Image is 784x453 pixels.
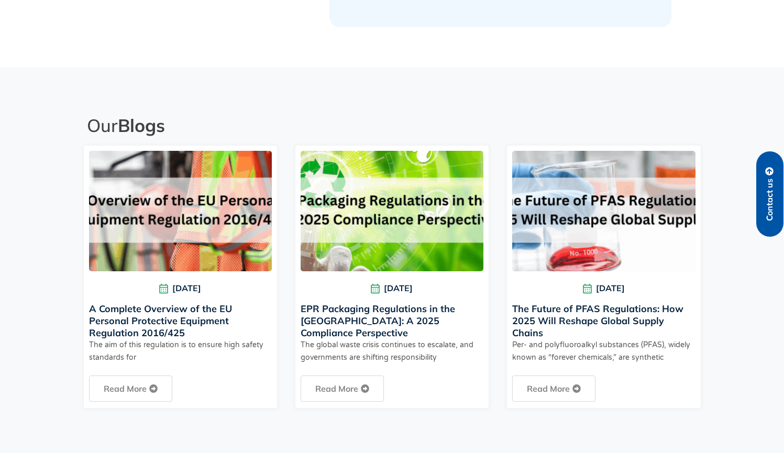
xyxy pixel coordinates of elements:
[118,114,165,137] span: Blogs
[512,375,595,402] a: Read more about The Future of PFAS Regulations: How 2025 Will Reshape Global Supply Chains
[512,303,683,339] a: The Future of PFAS Regulations: How 2025 Will Reshape Global Supply Chains
[89,303,232,339] a: A Complete Overview of the EU Personal Protective Equipment Regulation 2016/425
[301,375,384,402] a: Read more about EPR Packaging Regulations in the US: A 2025 Compliance Perspective
[301,303,455,339] a: EPR Packaging Regulations in the [GEOGRAPHIC_DATA]: A 2025 Compliance Perspective
[89,375,172,402] a: Read more about A Complete Overview of the EU Personal Protective Equipment Regulation 2016/425
[301,339,483,364] p: The global waste crisis continues to escalate, and governments are shifting responsibility
[89,282,272,295] span: [DATE]
[301,282,483,295] span: [DATE]
[87,114,701,137] h2: Our
[765,179,775,221] span: Contact us
[512,282,695,295] span: [DATE]
[756,151,783,237] a: Contact us
[89,339,272,364] p: The aim of this regulation is to ensure high safety standards for
[512,339,695,364] p: Per- and polyfluoroalkyl substances (PFAS), widely known as “forever chemicals,” are synthetic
